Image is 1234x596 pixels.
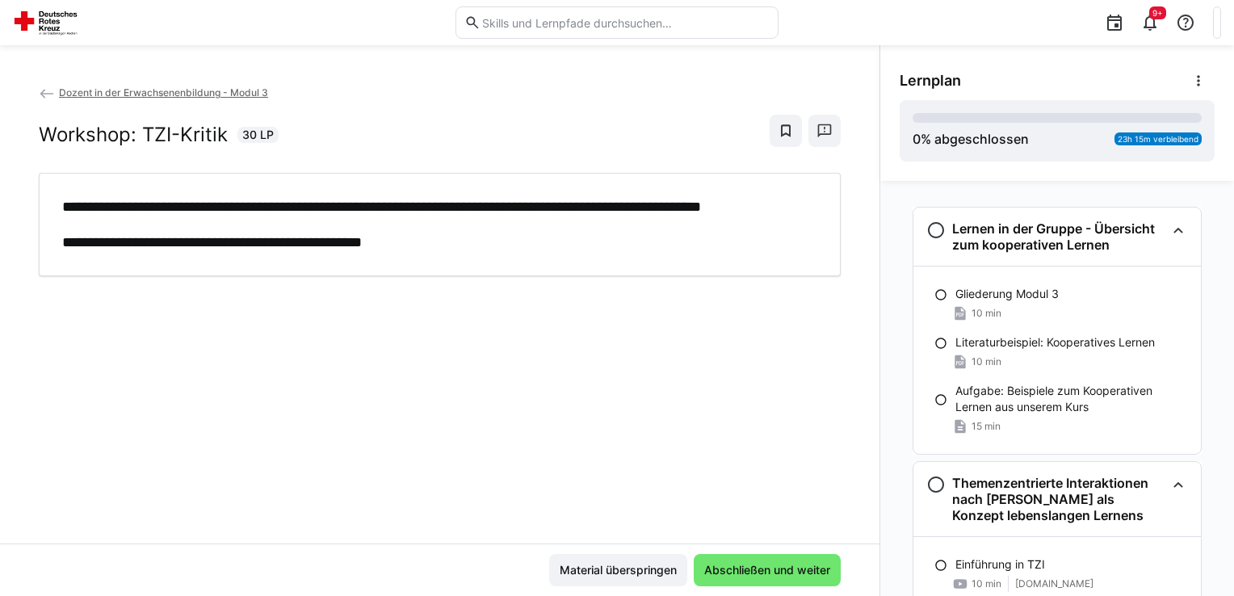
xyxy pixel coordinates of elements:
[972,355,1001,368] span: 10 min
[1152,8,1163,18] span: 9+
[59,86,268,99] span: Dozent in der Erwachsenenbildung - Modul 3
[955,334,1155,350] p: Literaturbeispiel: Kooperatives Lernen
[955,556,1045,573] p: Einführung in TZI
[972,577,1001,590] span: 10 min
[913,129,1029,149] div: % abgeschlossen
[913,131,921,147] span: 0
[694,554,841,586] button: Abschließen und weiter
[1015,577,1093,590] span: [DOMAIN_NAME]
[955,383,1188,415] p: Aufgabe: Beispiele zum Kooperativen Lernen aus unserem Kurs
[481,15,770,30] input: Skills und Lernpfade durchsuchen…
[952,220,1165,253] h3: Lernen in der Gruppe - Übersicht zum kooperativen Lernen
[39,123,228,147] h2: Workshop: TZI-Kritik
[242,127,274,143] span: 30 LP
[1118,134,1198,144] span: 23h 15m verbleibend
[900,72,961,90] span: Lernplan
[702,562,833,578] span: Abschließen und weiter
[972,420,1001,433] span: 15 min
[972,307,1001,320] span: 10 min
[39,86,268,99] a: Dozent in der Erwachsenenbildung - Modul 3
[549,554,687,586] button: Material überspringen
[557,562,679,578] span: Material überspringen
[955,286,1059,302] p: Gliederung Modul 3
[952,475,1165,523] h3: Themenzentrierte Interaktionen nach [PERSON_NAME] als Konzept lebenslangen Lernens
